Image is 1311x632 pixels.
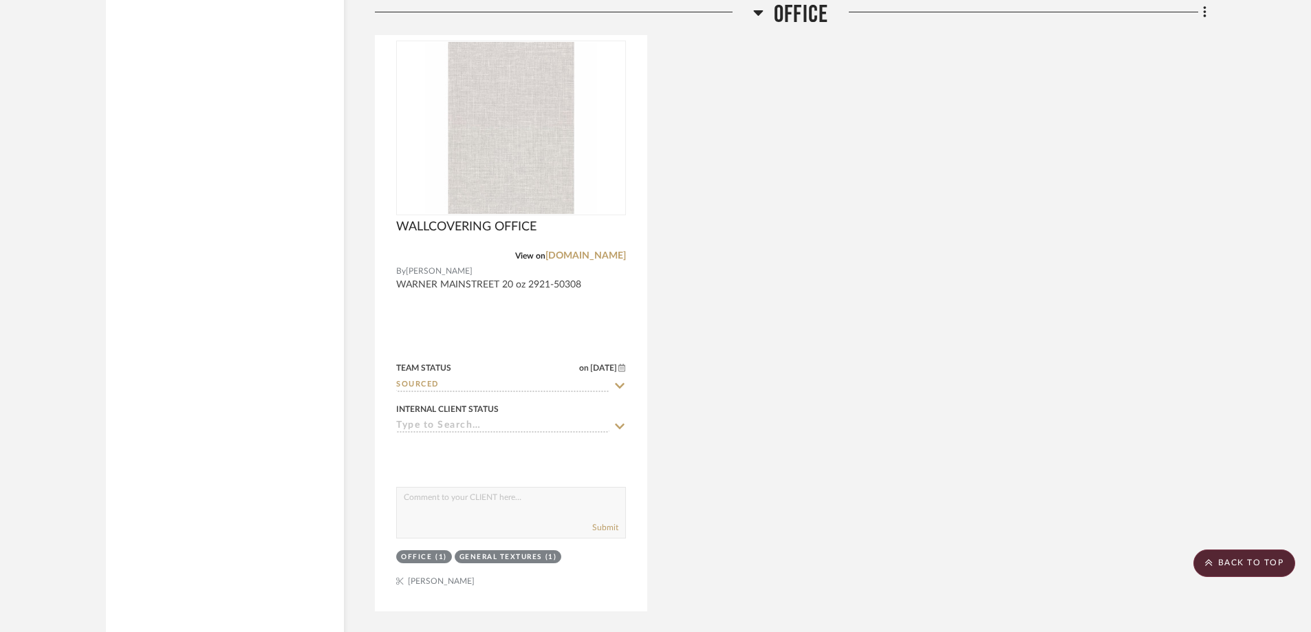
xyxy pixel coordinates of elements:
span: [DATE] [589,363,618,373]
div: Internal Client Status [396,403,499,415]
input: Type to Search… [396,379,609,392]
span: View on [515,252,545,260]
input: Type to Search… [396,420,609,433]
span: [PERSON_NAME] [406,265,473,278]
a: [DOMAIN_NAME] [545,251,626,261]
div: GENERAL TEXTURES [459,552,542,563]
div: 0 [397,41,625,215]
div: Office [401,552,432,563]
div: (1) [435,552,447,563]
span: on [579,364,589,372]
span: WALLCOVERING OFFICE [396,219,537,235]
button: Submit [592,521,618,534]
div: Team Status [396,362,451,374]
span: By [396,265,406,278]
img: WALLCOVERING OFFICE [425,42,597,214]
div: (1) [545,552,557,563]
scroll-to-top-button: BACK TO TOP [1193,549,1295,577]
